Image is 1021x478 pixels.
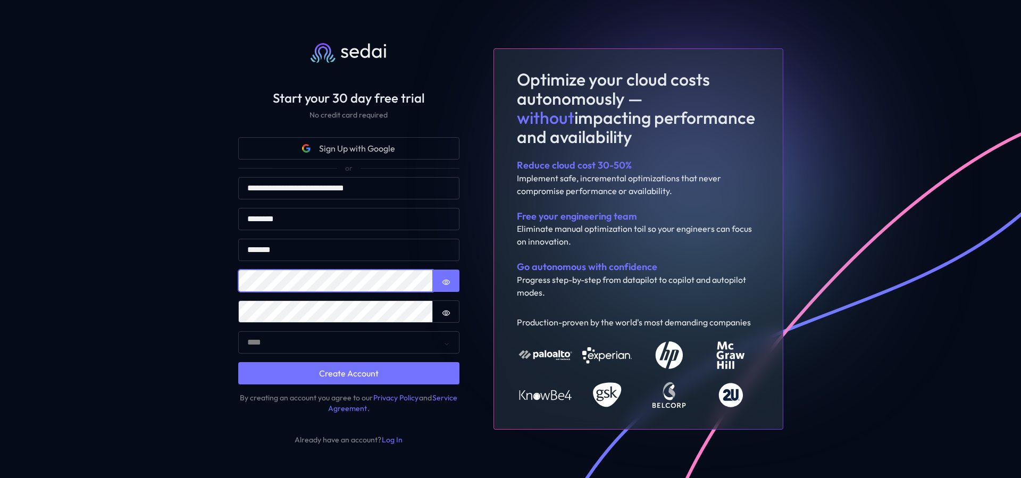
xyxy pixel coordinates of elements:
[238,393,459,414] div: By creating an account you agree to our and .
[517,261,760,273] div: Go autonomous with confidence
[238,362,459,384] button: Create Account
[517,210,760,222] div: Free your engineering team
[302,144,311,153] svg: Google icon
[433,270,459,292] button: Show password
[517,316,760,329] div: Production-proven by the world's most demanding companies
[221,110,476,121] div: No credit card required
[517,159,760,171] div: Reduce cloud cost 30-50%
[373,392,419,403] a: Privacy Policy
[238,435,459,446] div: Already have an account?
[517,107,574,128] span: without
[381,434,403,445] a: Log In
[238,137,459,160] button: Google iconSign Up with Google
[517,70,760,146] h1: Optimize your cloud costs autonomously — impacting performance and availability
[221,90,476,106] h2: Start your 30 day free trial
[328,392,458,414] a: Service Agreement
[517,273,760,299] div: Progress step-by-step from datapilot to copilot and autopilot modes.
[433,300,459,323] button: Show password
[319,142,395,155] span: Sign Up with Google
[517,222,760,248] div: Eliminate manual optimization toil so your engineers can focus on innovation.
[517,172,760,197] div: Implement safe, incremental optimizations that never compromise performance or availability.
